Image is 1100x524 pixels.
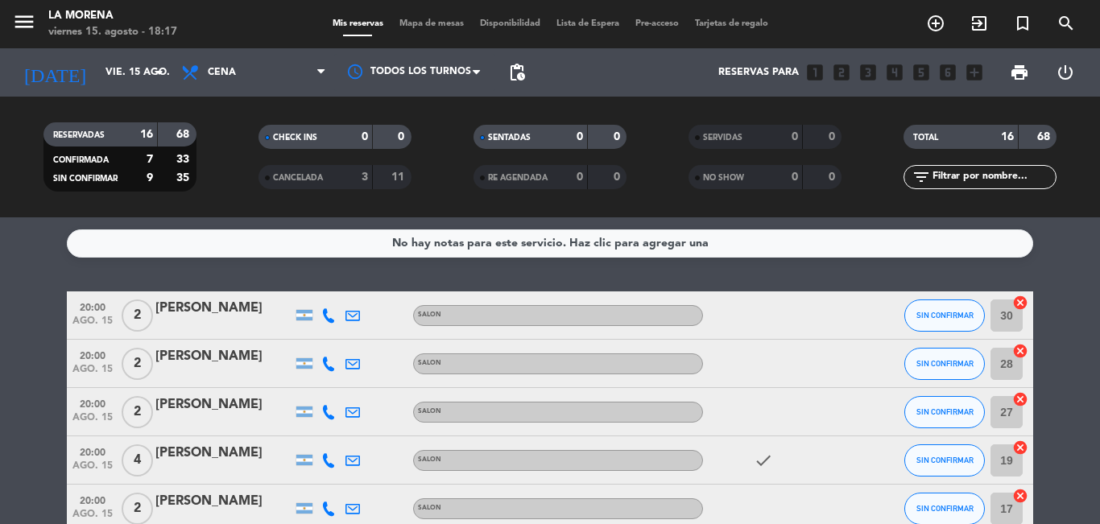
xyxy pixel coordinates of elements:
[122,348,153,380] span: 2
[398,131,407,142] strong: 0
[916,407,974,416] span: SIN CONFIRMAR
[53,131,105,139] span: RESERVADAS
[858,62,879,83] i: looks_3
[1010,63,1029,82] span: print
[1056,63,1075,82] i: power_settings_new
[72,297,113,316] span: 20:00
[703,174,744,182] span: NO SHOW
[1013,14,1032,33] i: turned_in_not
[488,134,531,142] span: SENTADAS
[72,490,113,509] span: 20:00
[392,234,709,253] div: No hay notas para este servicio. Haz clic para agregar una
[937,62,958,83] i: looks_6
[964,62,985,83] i: add_box
[325,19,391,28] span: Mis reservas
[122,396,153,428] span: 2
[155,491,292,512] div: [PERSON_NAME]
[548,19,627,28] span: Lista de Espera
[12,55,97,90] i: [DATE]
[472,19,548,28] span: Disponibilidad
[829,171,838,183] strong: 0
[72,412,113,431] span: ago. 15
[72,394,113,412] span: 20:00
[72,345,113,364] span: 20:00
[1012,391,1028,407] i: cancel
[391,19,472,28] span: Mapa de mesas
[507,63,527,82] span: pending_actions
[208,67,236,78] span: Cena
[155,346,292,367] div: [PERSON_NAME]
[362,131,368,142] strong: 0
[1037,131,1053,142] strong: 68
[614,131,623,142] strong: 0
[916,456,974,464] span: SIN CONFIRMAR
[1042,48,1088,97] div: LOG OUT
[273,134,317,142] span: CHECK INS
[904,444,985,477] button: SIN CONFIRMAR
[12,10,36,39] button: menu
[53,156,109,164] span: CONFIRMADA
[687,19,776,28] span: Tarjetas de regalo
[1012,439,1028,456] i: cancel
[904,348,985,380] button: SIN CONFIRMAR
[577,171,583,183] strong: 0
[1057,14,1076,33] i: search
[970,14,989,33] i: exit_to_app
[488,174,548,182] span: RE AGENDADA
[48,8,177,24] div: La Morena
[122,444,153,477] span: 4
[1001,131,1014,142] strong: 16
[912,167,931,187] i: filter_list
[140,129,153,140] strong: 16
[155,443,292,464] div: [PERSON_NAME]
[155,394,292,415] div: [PERSON_NAME]
[614,171,623,183] strong: 0
[418,360,441,366] span: SALON
[792,171,798,183] strong: 0
[577,131,583,142] strong: 0
[931,168,1056,186] input: Filtrar por nombre...
[48,24,177,40] div: viernes 15. agosto - 18:17
[147,154,153,165] strong: 7
[12,10,36,34] i: menu
[627,19,687,28] span: Pre-acceso
[911,62,932,83] i: looks_5
[176,154,192,165] strong: 33
[176,129,192,140] strong: 68
[362,171,368,183] strong: 3
[418,505,441,511] span: SALON
[147,172,153,184] strong: 9
[926,14,945,33] i: add_circle_outline
[72,442,113,460] span: 20:00
[884,62,905,83] i: looks_4
[418,456,441,463] span: SALON
[418,408,441,415] span: SALON
[418,312,441,318] span: SALON
[904,299,985,332] button: SIN CONFIRMAR
[718,67,799,78] span: Reservas para
[155,298,292,319] div: [PERSON_NAME]
[72,460,113,479] span: ago. 15
[829,131,838,142] strong: 0
[1012,488,1028,504] i: cancel
[916,359,974,368] span: SIN CONFIRMAR
[53,175,118,183] span: SIN CONFIRMAR
[122,299,153,332] span: 2
[916,504,974,513] span: SIN CONFIRMAR
[904,396,985,428] button: SIN CONFIRMAR
[1012,343,1028,359] i: cancel
[176,172,192,184] strong: 35
[273,174,323,182] span: CANCELADA
[72,364,113,382] span: ago. 15
[916,311,974,320] span: SIN CONFIRMAR
[804,62,825,83] i: looks_one
[72,316,113,334] span: ago. 15
[391,171,407,183] strong: 11
[703,134,742,142] span: SERVIDAS
[792,131,798,142] strong: 0
[150,63,169,82] i: arrow_drop_down
[831,62,852,83] i: looks_two
[754,451,773,470] i: check
[913,134,938,142] span: TOTAL
[1012,295,1028,311] i: cancel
